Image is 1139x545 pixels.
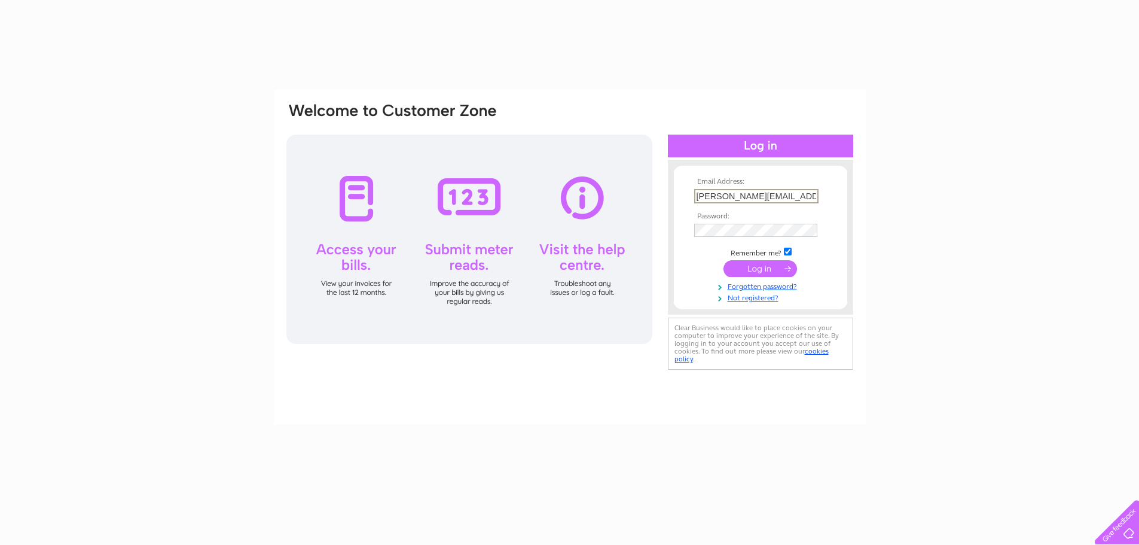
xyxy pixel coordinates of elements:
[691,246,830,258] td: Remember me?
[694,291,830,303] a: Not registered?
[674,347,829,363] a: cookies policy
[691,178,830,186] th: Email Address:
[668,318,853,370] div: Clear Business would like to place cookies on your computer to improve your experience of the sit...
[691,212,830,221] th: Password:
[694,280,830,291] a: Forgotten password?
[723,260,797,277] input: Submit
